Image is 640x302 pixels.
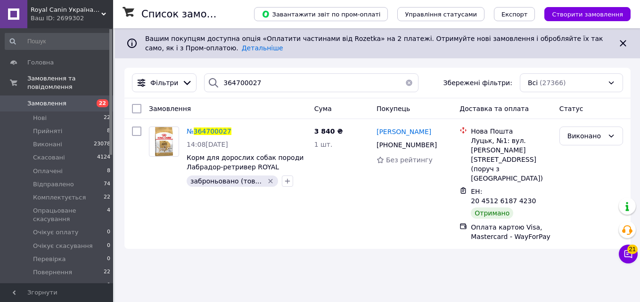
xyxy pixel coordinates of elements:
[27,99,66,108] span: Замовлення
[33,268,72,277] span: Повернення
[187,127,194,135] span: №
[377,105,410,112] span: Покупець
[33,193,86,202] span: Комплектується
[107,242,110,250] span: 0
[267,177,274,185] svg: Видалити мітку
[33,207,107,223] span: Опрацьоване скасування
[187,141,228,148] span: 14:08[DATE]
[314,141,333,148] span: 1 шт.
[204,73,418,92] input: Пошук за номером замовлення, ПІБ покупця, номером телефону, Email, номером накладної
[107,127,110,135] span: 8
[33,242,93,250] span: Очікує скасування
[528,78,538,87] span: Всі
[33,153,65,162] span: Скасовані
[459,105,529,112] span: Доставка та оплата
[107,255,110,263] span: 0
[559,105,583,112] span: Статус
[377,127,431,136] a: [PERSON_NAME]
[535,10,631,17] a: Створити замовлення
[27,74,113,91] span: Замовлення та повідомлення
[97,153,110,162] span: 4124
[33,140,62,149] span: Виконані
[552,11,623,18] span: Створити замовлення
[405,11,477,18] span: Управління статусами
[107,207,110,223] span: 4
[104,268,110,277] span: 22
[377,141,437,149] span: [PHONE_NUMBER]
[97,99,108,107] span: 22
[400,73,418,92] button: Очистить
[254,7,388,21] button: Завантажити звіт по пром-оплаті
[33,127,62,135] span: Прийняті
[150,78,178,87] span: Фільтри
[471,207,513,219] div: Отримано
[27,58,54,67] span: Головна
[544,7,631,21] button: Створити замовлення
[567,131,604,141] div: Виконано
[107,228,110,237] span: 0
[107,281,110,290] span: 0
[190,177,262,185] span: заброньовано (тов...
[187,154,304,180] a: Корм для дорослих собак породи Лабрадор-ретривер ROYAL [PERSON_NAME] ADULT 12.0 кг
[194,127,231,135] span: 364700027
[94,140,110,149] span: 23078
[471,127,552,136] div: Нова Пошта
[33,114,47,122] span: Нові
[107,167,110,175] span: 8
[31,6,101,14] span: Royal Canin Україна (Інтернет-магазин)
[314,105,332,112] span: Cума
[31,14,113,23] div: Ваш ID: 2699302
[377,128,431,135] span: [PERSON_NAME]
[33,180,74,189] span: Відправлено
[5,33,111,50] input: Пошук
[386,156,433,164] span: Без рейтингу
[494,7,535,21] button: Експорт
[262,10,380,18] span: Завантажити звіт по пром-оплаті
[149,127,179,157] a: Фото товару
[627,245,638,254] span: 21
[397,7,484,21] button: Управління статусами
[471,223,552,241] div: Оплата картою Visa, Mastercard - WayForPay
[242,44,283,52] a: Детальніше
[471,136,552,183] div: Луцьк, №1: вул. [PERSON_NAME][STREET_ADDRESS] (поруч з [GEOGRAPHIC_DATA])
[141,8,237,20] h1: Список замовлень
[145,35,603,52] span: Вашим покупцям доступна опція «Оплатити частинами від Rozetka» на 2 платежі. Отримуйте нові замов...
[187,127,231,135] a: №364700027
[33,167,63,175] span: Оплачені
[443,78,512,87] span: Збережені фільтри:
[33,228,78,237] span: Очікує оплату
[104,114,110,122] span: 22
[33,255,66,263] span: Перевірка
[314,127,343,135] span: 3 840 ₴
[104,180,110,189] span: 74
[619,245,638,263] button: Чат з покупцем21
[155,127,173,156] img: Фото товару
[104,193,110,202] span: 22
[540,79,566,87] span: (27366)
[149,105,191,112] span: Замовлення
[471,188,536,205] span: ЕН: 20 4512 6187 4230
[501,11,528,18] span: Експорт
[33,281,87,290] span: Скомплектовано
